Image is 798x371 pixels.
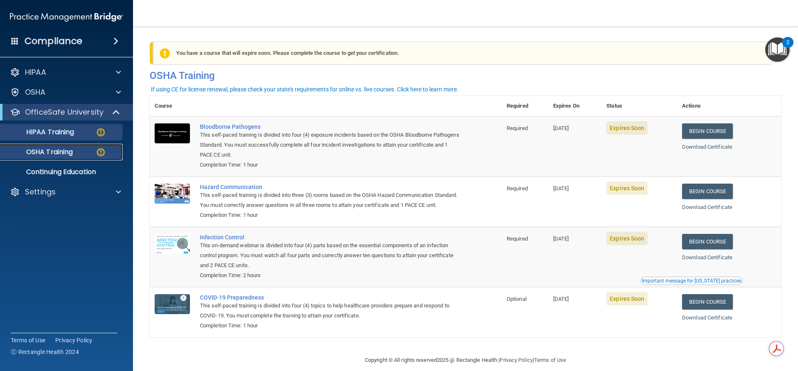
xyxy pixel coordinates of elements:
[96,147,106,157] img: warning-circle.0cc9ac19.png
[200,123,460,130] a: Bloodborne Pathogens
[11,348,79,356] span: Ⓒ Rectangle Health 2024
[10,87,121,97] a: OSHA
[10,187,121,197] a: Settings
[200,321,460,331] div: Completion Time: 1 hour
[160,48,170,59] img: exclamation-circle-solid-warning.7ed2984d.png
[507,236,528,242] span: Required
[606,292,648,305] span: Expires Soon
[601,96,677,116] th: Status
[677,96,781,116] th: Actions
[682,184,733,199] a: Begin Course
[25,187,56,197] p: Settings
[507,185,528,192] span: Required
[786,42,789,53] div: 2
[606,232,648,245] span: Expires Soon
[200,210,460,220] div: Completion Time: 1 hour
[682,123,733,139] a: Begin Course
[150,96,195,116] th: Course
[548,96,601,116] th: Expires On
[200,130,460,160] div: This self-paced training is divided into four (4) exposure incidents based on the OSHA Bloodborne...
[553,236,569,242] span: [DATE]
[200,241,460,270] div: This on-demand webinar is divided into four (4) parts based on the essential components of an inf...
[11,336,45,344] a: Terms of Use
[10,9,123,25] img: PMB logo
[507,296,527,302] span: Optional
[25,67,46,77] p: HIPAA
[682,144,732,150] a: Download Certificate
[682,234,733,249] a: Begin Course
[640,277,743,285] button: Read this if you are a dental practitioner in the state of CA
[765,37,790,62] button: Open Resource Center, 2 new notifications
[682,254,732,260] a: Download Certificate
[151,86,458,92] div: If using CE for license renewal, please check your state's requirements for online vs. live cours...
[606,121,648,135] span: Expires Soon
[200,234,460,241] a: Infection Control
[200,184,460,190] a: Hazard Communication
[200,294,460,301] a: COVID-19 Preparedness
[500,357,532,363] a: Privacy Policy
[200,270,460,280] div: Completion Time: 2 hours
[25,35,82,47] h4: Compliance
[5,148,73,156] p: OSHA Training
[5,168,119,176] p: Continuing Education
[553,296,569,302] span: [DATE]
[200,301,460,321] div: This self-paced training is divided into four (4) topics to help healthcare providers prepare and...
[5,128,74,136] p: HIPAA Training
[25,87,46,97] p: OSHA
[502,96,548,116] th: Required
[553,185,569,192] span: [DATE]
[606,182,648,195] span: Expires Soon
[150,70,781,81] h4: OSHA Training
[642,278,741,283] div: Important message for [US_STATE] practices
[10,107,121,117] a: OfficeSafe University
[682,204,732,210] a: Download Certificate
[96,127,106,138] img: warning-circle.0cc9ac19.png
[153,42,772,65] div: You have a course that will expire soon. Please complete the course to get your certification.
[25,107,103,117] p: OfficeSafe University
[200,190,460,210] div: This self-paced training is divided into three (3) rooms based on the OSHA Hazard Communication S...
[55,336,93,344] a: Privacy Policy
[200,160,460,170] div: Completion Time: 1 hour
[654,312,788,345] iframe: Drift Widget Chat Controller
[682,294,733,310] a: Begin Course
[534,357,566,363] a: Terms of Use
[10,67,121,77] a: HIPAA
[553,125,569,131] span: [DATE]
[150,85,460,93] button: If using CE for license renewal, please check your state's requirements for online vs. live cours...
[507,125,528,131] span: Required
